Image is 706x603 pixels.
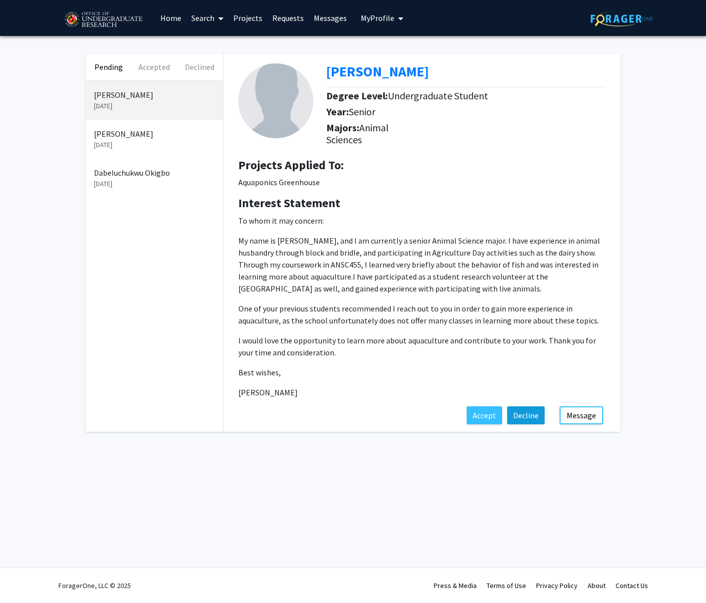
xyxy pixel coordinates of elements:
a: Home [155,0,186,35]
p: Dabeluchukwu Okigbo [94,167,215,179]
p: [PERSON_NAME] [94,128,215,140]
b: [PERSON_NAME] [326,62,429,80]
a: Opens in a new tab [326,62,429,80]
a: Projects [228,0,267,35]
span: I have participated as a student research volunteer at the [GEOGRAPHIC_DATA] as well, and gained ... [238,272,548,294]
p: [DATE] [94,101,215,111]
button: Accepted [131,53,177,80]
a: About [588,581,606,590]
span: Animal Sciences [326,121,389,146]
p: My name is [PERSON_NAME], and I am currently a senior Animal Science major. I have experience in ... [238,235,606,295]
a: Terms of Use [487,581,526,590]
button: Declined [177,53,222,80]
b: Interest Statement [238,195,340,211]
img: Profile Picture [238,63,313,138]
span: Undergraduate Student [388,89,488,102]
p: To whom it may concern: [238,215,606,227]
img: University of Maryland Logo [61,7,145,32]
p: [DATE] [94,179,215,189]
p: Best wishes, [238,366,606,378]
b: Projects Applied To: [238,157,344,173]
b: Degree Level: [326,89,388,102]
b: Majors: [326,121,359,134]
p: [DATE] [94,140,215,150]
button: Accept [467,406,502,424]
a: Contact Us [616,581,648,590]
button: Message [560,406,603,424]
p: [PERSON_NAME] [94,89,215,101]
p: Aquaponics Greenhouse [238,176,606,188]
a: Privacy Policy [536,581,578,590]
a: Search [186,0,228,35]
span: My Profile [361,13,394,23]
img: ForagerOne Logo [591,11,653,26]
span: Senior [349,105,375,118]
button: Decline [507,406,545,424]
iframe: Chat [7,558,42,596]
b: Year: [326,105,349,118]
p: I would love the opportunity to learn more about aquaculture and contribute to your work. Thank y... [238,334,606,358]
p: [PERSON_NAME] [238,386,606,398]
a: Messages [309,0,352,35]
a: Press & Media [434,581,477,590]
div: ForagerOne, LLC © 2025 [58,568,131,603]
button: Pending [86,53,131,80]
p: One of your previous students recommended I reach out to you in order to gain more experience in ... [238,302,606,326]
a: Requests [267,0,309,35]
